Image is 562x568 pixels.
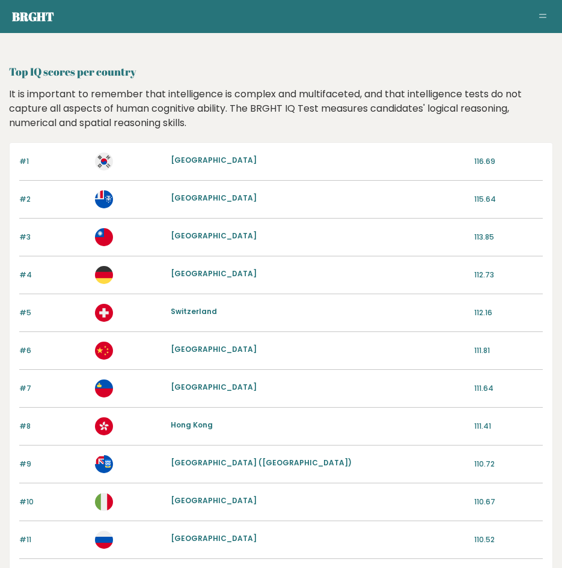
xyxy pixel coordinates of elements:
[95,153,113,171] img: kr.svg
[171,420,213,430] a: Hong Kong
[171,231,257,241] a: [GEOGRAPHIC_DATA]
[19,232,88,243] p: #3
[171,344,257,354] a: [GEOGRAPHIC_DATA]
[171,155,257,165] a: [GEOGRAPHIC_DATA]
[5,87,558,130] div: It is important to remember that intelligence is complex and multifaceted, and that intelligence ...
[95,531,113,549] img: ru.svg
[536,10,550,24] button: Toggle navigation
[95,342,113,360] img: cn.svg
[19,270,88,280] p: #4
[19,307,88,318] p: #5
[474,383,543,394] p: 111.64
[19,421,88,432] p: #8
[95,493,113,511] img: it.svg
[19,194,88,205] p: #2
[474,497,543,507] p: 110.67
[171,268,257,279] a: [GEOGRAPHIC_DATA]
[19,383,88,394] p: #7
[95,379,113,397] img: li.svg
[19,459,88,470] p: #9
[19,345,88,356] p: #6
[171,458,352,468] a: [GEOGRAPHIC_DATA] ([GEOGRAPHIC_DATA])
[19,497,88,507] p: #10
[95,304,113,322] img: ch.svg
[19,156,88,167] p: #1
[19,534,88,545] p: #11
[474,307,543,318] p: 112.16
[9,64,553,80] h2: Top IQ scores per country
[474,194,543,205] p: 115.64
[95,228,113,246] img: tw.svg
[171,382,257,392] a: [GEOGRAPHIC_DATA]
[171,306,217,316] a: Switzerland
[12,8,54,25] a: Brght
[171,533,257,543] a: [GEOGRAPHIC_DATA]
[474,534,543,545] p: 110.52
[171,193,257,203] a: [GEOGRAPHIC_DATA]
[95,190,113,208] img: tf.svg
[474,232,543,243] p: 113.85
[474,459,543,470] p: 110.72
[474,156,543,167] p: 116.69
[95,266,113,284] img: de.svg
[95,455,113,473] img: fk.svg
[474,421,543,432] p: 111.41
[474,270,543,280] p: 112.73
[171,495,257,506] a: [GEOGRAPHIC_DATA]
[95,417,113,435] img: hk.svg
[474,345,543,356] p: 111.81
